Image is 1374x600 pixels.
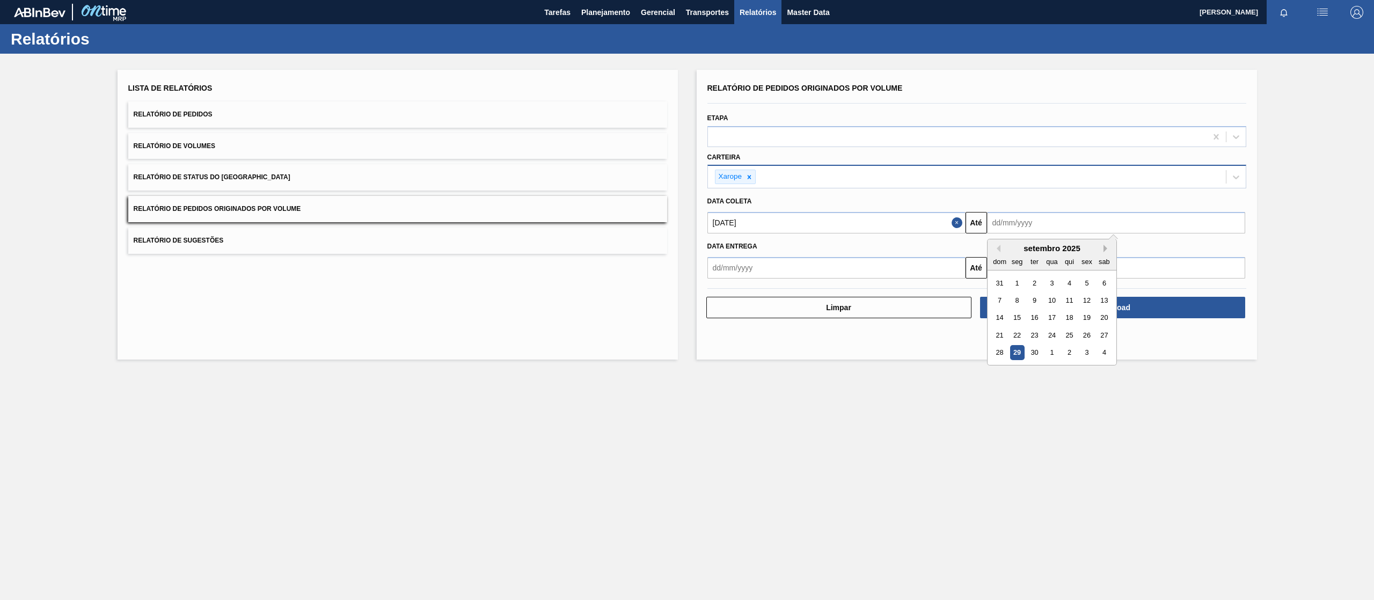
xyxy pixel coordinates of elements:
[707,243,757,250] span: Data entrega
[1044,311,1059,325] div: Choose quarta-feira, 17 de setembro de 2025
[992,293,1007,308] div: Choose domingo, 7 de setembro de 2025
[1010,346,1024,360] div: Choose segunda-feira, 29 de setembro de 2025
[1079,293,1094,308] div: Choose sexta-feira, 12 de setembro de 2025
[1027,293,1041,308] div: Choose terça-feira, 9 de setembro de 2025
[1079,328,1094,342] div: Choose sexta-feira, 26 de setembro de 2025
[740,6,776,19] span: Relatórios
[992,346,1007,360] div: Choose domingo, 28 de setembro de 2025
[686,6,729,19] span: Transportes
[1027,254,1041,269] div: ter
[992,311,1007,325] div: Choose domingo, 14 de setembro de 2025
[707,212,966,233] input: dd/mm/yyyy
[128,228,667,254] button: Relatório de Sugestões
[134,173,290,181] span: Relatório de Status do [GEOGRAPHIC_DATA]
[128,84,213,92] span: Lista de Relatórios
[1079,311,1094,325] div: Choose sexta-feira, 19 de setembro de 2025
[1097,293,1111,308] div: Choose sábado, 13 de setembro de 2025
[134,205,301,213] span: Relatório de Pedidos Originados por Volume
[581,6,630,19] span: Planejamento
[1079,346,1094,360] div: Choose sexta-feira, 3 de outubro de 2025
[134,237,224,244] span: Relatório de Sugestões
[1010,311,1024,325] div: Choose segunda-feira, 15 de setembro de 2025
[991,274,1113,361] div: month 2025-09
[1010,254,1024,269] div: seg
[1044,293,1059,308] div: Choose quarta-feira, 10 de setembro de 2025
[128,133,667,159] button: Relatório de Volumes
[707,84,903,92] span: Relatório de Pedidos Originados por Volume
[1062,328,1076,342] div: Choose quinta-feira, 25 de setembro de 2025
[715,170,744,184] div: Xarope
[1062,311,1076,325] div: Choose quinta-feira, 18 de setembro de 2025
[14,8,65,17] img: TNhmsLtSVTkK8tSr43FrP2fwEKptu5GPRR3wAAAABJRU5ErkJggg==
[1027,328,1041,342] div: Choose terça-feira, 23 de setembro de 2025
[134,142,215,150] span: Relatório de Volumes
[1010,293,1024,308] div: Choose segunda-feira, 8 de setembro de 2025
[1062,346,1076,360] div: Choose quinta-feira, 2 de outubro de 2025
[987,212,1245,233] input: dd/mm/yyyy
[1097,311,1111,325] div: Choose sábado, 20 de setembro de 2025
[1062,293,1076,308] div: Choose quinta-feira, 11 de setembro de 2025
[1103,245,1111,252] button: Next Month
[544,6,571,19] span: Tarefas
[992,328,1007,342] div: Choose domingo, 21 de setembro de 2025
[1027,346,1041,360] div: Choose terça-feira, 30 de setembro de 2025
[1044,346,1059,360] div: Choose quarta-feira, 1 de outubro de 2025
[1097,276,1111,290] div: Choose sábado, 6 de setembro de 2025
[1097,254,1111,269] div: sab
[128,196,667,222] button: Relatório de Pedidos Originados por Volume
[1350,6,1363,19] img: Logout
[1097,346,1111,360] div: Choose sábado, 4 de outubro de 2025
[993,245,1000,252] button: Previous Month
[952,212,966,233] button: Close
[134,111,213,118] span: Relatório de Pedidos
[787,6,829,19] span: Master Data
[11,33,201,45] h1: Relatórios
[1044,254,1059,269] div: qua
[966,212,987,233] button: Até
[1010,276,1024,290] div: Choose segunda-feira, 1 de setembro de 2025
[966,257,987,279] button: Até
[1062,254,1076,269] div: qui
[992,276,1007,290] div: Choose domingo, 31 de agosto de 2025
[992,254,1007,269] div: dom
[1062,276,1076,290] div: Choose quinta-feira, 4 de setembro de 2025
[707,153,741,161] label: Carteira
[980,297,1245,318] button: Download
[706,297,971,318] button: Limpar
[128,101,667,128] button: Relatório de Pedidos
[641,6,675,19] span: Gerencial
[1027,311,1041,325] div: Choose terça-feira, 16 de setembro de 2025
[1097,328,1111,342] div: Choose sábado, 27 de setembro de 2025
[128,164,667,191] button: Relatório de Status do [GEOGRAPHIC_DATA]
[1267,5,1301,20] button: Notificações
[1079,276,1094,290] div: Choose sexta-feira, 5 de setembro de 2025
[1316,6,1329,19] img: userActions
[1010,328,1024,342] div: Choose segunda-feira, 22 de setembro de 2025
[1027,276,1041,290] div: Choose terça-feira, 2 de setembro de 2025
[707,197,752,205] span: Data coleta
[1079,254,1094,269] div: sex
[1044,328,1059,342] div: Choose quarta-feira, 24 de setembro de 2025
[707,257,966,279] input: dd/mm/yyyy
[707,114,728,122] label: Etapa
[1044,276,1059,290] div: Choose quarta-feira, 3 de setembro de 2025
[988,244,1116,253] div: setembro 2025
